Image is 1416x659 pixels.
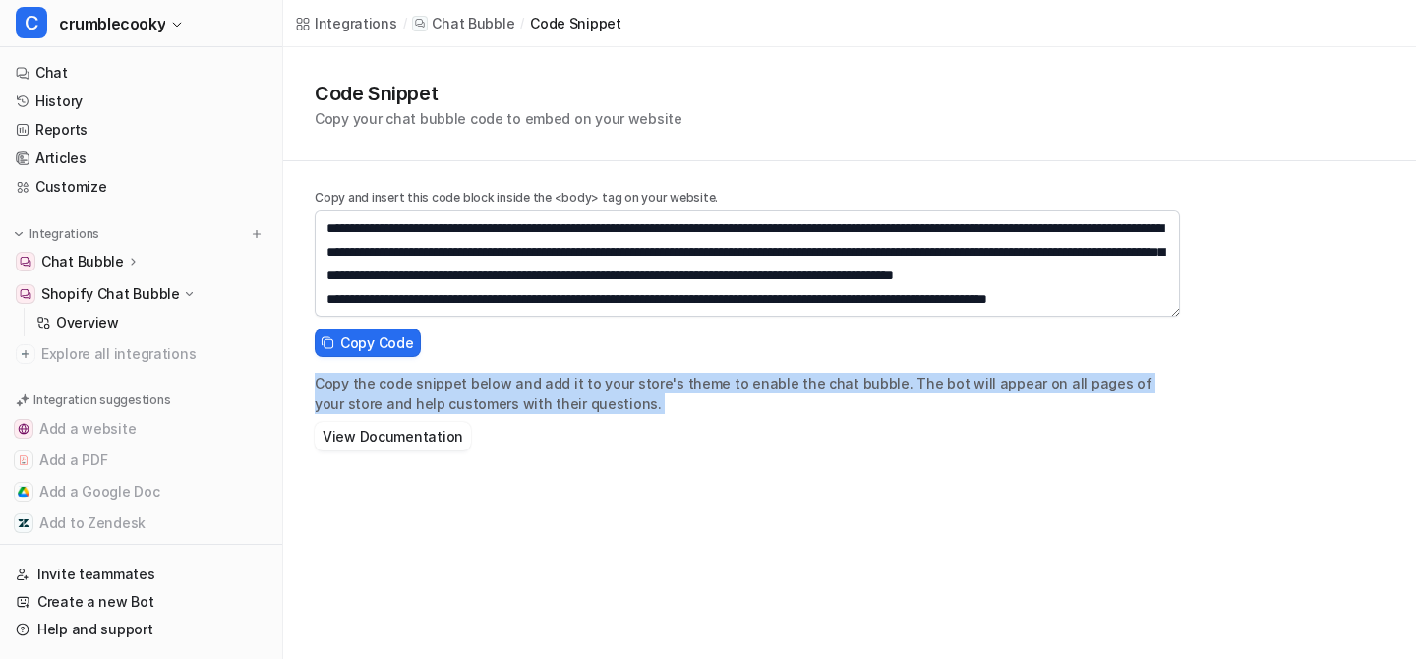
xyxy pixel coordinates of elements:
a: Reports [8,116,274,144]
a: Invite teammates [8,561,274,588]
button: Add to ZendeskAdd to Zendesk [8,508,274,539]
p: Shopify Chat Bubble [41,284,180,304]
p: Overview [56,313,119,332]
a: code snippet [530,13,621,33]
img: expand menu [12,227,26,241]
img: Add a website [18,423,29,435]
a: Chat Bubble [412,14,514,33]
button: Add a Google DocAdd a Google Doc [8,476,274,508]
img: menu_add.svg [250,227,264,241]
a: Explore all integrations [8,340,274,368]
a: Help and support [8,616,274,643]
a: Integrations [295,13,397,33]
img: Add to Zendesk [18,517,29,529]
p: Copy and insert this code block inside the <body> tag on your website. [315,189,1180,207]
img: Add a Google Doc [18,486,29,498]
span: C [16,7,47,38]
a: Overview [29,309,274,336]
span: Explore all integrations [41,338,266,370]
p: Chat Bubble [41,252,124,271]
button: View Documentation [315,422,471,450]
a: History [8,88,274,115]
img: Shopify Chat Bubble [20,288,31,300]
span: crumblecooky [59,10,165,37]
button: Copy Code [315,329,421,357]
img: copy [321,336,334,349]
p: Copy your chat bubble code to embed on your website [315,108,682,129]
span: Copy Code [340,332,413,353]
button: Add a websiteAdd a website [8,413,274,445]
div: Integrations [315,13,397,33]
button: Add a PDFAdd a PDF [8,445,274,476]
a: Customize [8,173,274,201]
p: Integration suggestions [33,391,170,409]
button: Integrations [8,224,105,244]
a: Chat [8,59,274,87]
a: Articles [8,145,274,172]
p: Integrations [29,226,99,242]
p: Chat Bubble [432,14,514,33]
img: explore all integrations [16,344,35,364]
span: / [403,15,407,32]
a: Create a new Bot [8,588,274,616]
h1: Code Snippet [315,79,682,108]
p: Copy the code snippet below and add it to your store's theme to enable the chat bubble. The bot w... [315,373,1180,414]
img: Chat Bubble [20,256,31,268]
span: / [520,15,524,32]
img: Add a PDF [18,454,29,466]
